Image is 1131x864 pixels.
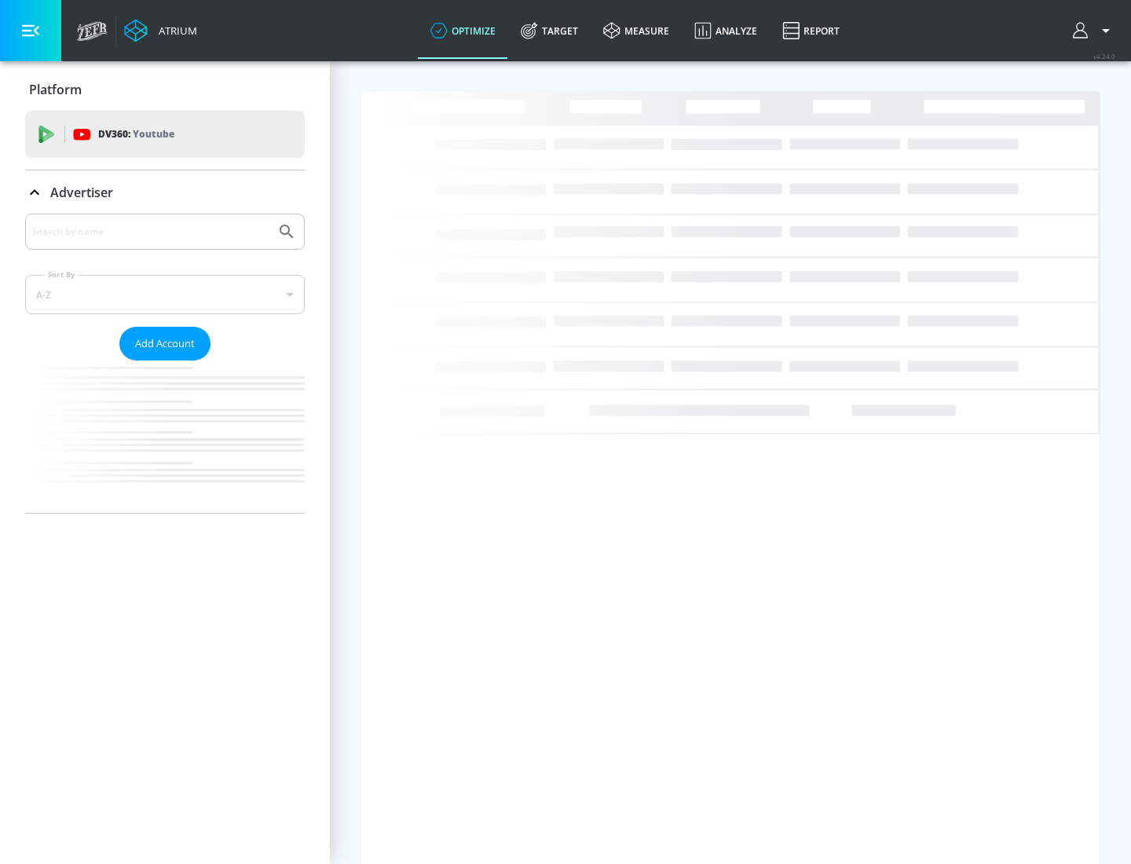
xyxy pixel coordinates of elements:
[45,269,79,280] label: Sort By
[29,81,82,98] p: Platform
[25,275,305,314] div: A-Z
[25,361,305,513] nav: list of Advertiser
[682,2,770,59] a: Analyze
[31,221,269,242] input: Search by name
[25,68,305,112] div: Platform
[418,2,508,59] a: optimize
[25,214,305,513] div: Advertiser
[25,170,305,214] div: Advertiser
[124,19,197,42] a: Atrium
[152,24,197,38] div: Atrium
[25,111,305,158] div: DV360: Youtube
[98,126,174,143] p: DV360:
[133,126,174,142] p: Youtube
[50,184,113,201] p: Advertiser
[1093,52,1115,60] span: v 4.24.0
[119,327,210,361] button: Add Account
[770,2,852,59] a: Report
[135,335,195,353] span: Add Account
[508,2,591,59] a: Target
[591,2,682,59] a: measure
